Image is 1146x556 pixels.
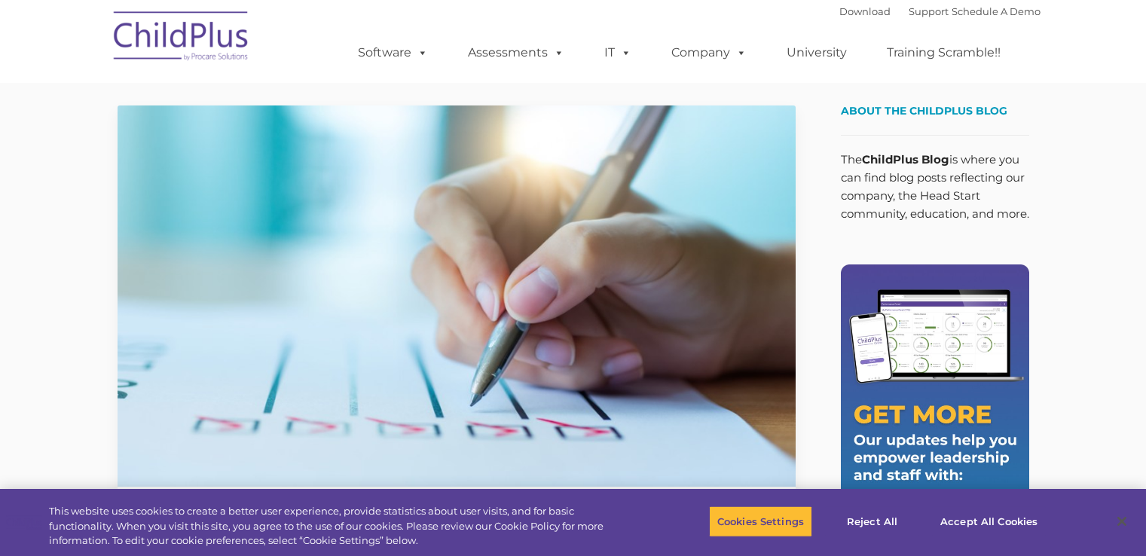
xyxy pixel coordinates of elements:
[862,152,949,166] strong: ChildPlus Blog
[772,38,862,68] a: University
[709,506,812,537] button: Cookies Settings
[841,104,1007,118] span: About the ChildPlus Blog
[656,38,762,68] a: Company
[841,151,1029,223] p: The is where you can find blog posts reflecting our company, the Head Start community, education,...
[839,5,1041,17] font: |
[106,1,257,76] img: ChildPlus by Procare Solutions
[952,5,1041,17] a: Schedule A Demo
[453,38,579,68] a: Assessments
[909,5,949,17] a: Support
[589,38,646,68] a: IT
[872,38,1016,68] a: Training Scramble!!
[839,5,891,17] a: Download
[343,38,443,68] a: Software
[825,506,919,537] button: Reject All
[1105,505,1138,538] button: Close
[932,506,1046,537] button: Accept All Cookies
[49,504,631,548] div: This website uses cookies to create a better user experience, provide statistics about user visit...
[118,105,796,487] img: Efficiency Boost: ChildPlus Online's Enhanced Family Pre-Application Process - Streamlining Appli...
